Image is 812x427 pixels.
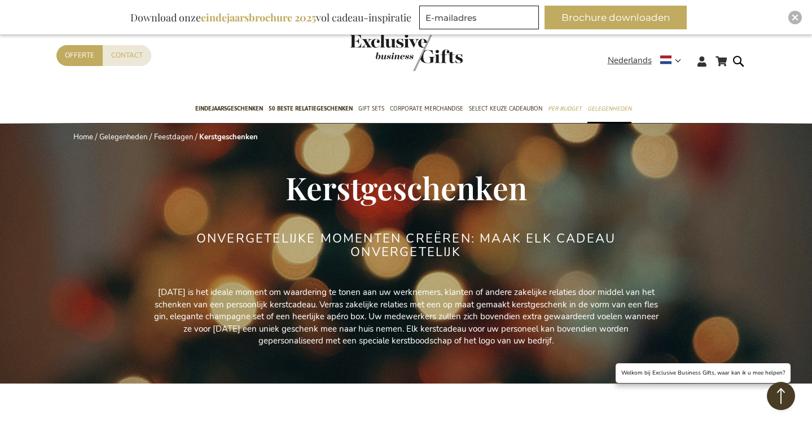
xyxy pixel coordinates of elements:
h2: ONVERGETELIJKE MOMENTEN CREËREN: MAAK ELK CADEAU ONVERGETELIJK [195,232,618,259]
a: Home [73,132,93,142]
span: Select Keuze Cadeaubon [469,103,542,115]
strong: Kerstgeschenken [199,132,258,142]
form: marketing offers and promotions [419,6,542,33]
span: Gift Sets [358,103,384,115]
p: [DATE] is het ideale moment om waardering te tonen aan uw werknemers, klanten of andere zakelijke... [152,287,660,347]
span: Gelegenheden [587,103,631,115]
a: store logo [350,34,406,71]
b: eindejaarsbrochure 2025 [201,11,316,24]
span: 50 beste relatiegeschenken [269,103,353,115]
img: Close [792,14,798,21]
button: Brochure downloaden [545,6,687,29]
span: Kerstgeschenken [286,166,527,208]
span: Eindejaarsgeschenken [195,103,263,115]
a: Feestdagen [154,132,193,142]
span: Per Budget [548,103,582,115]
a: Offerte [56,45,103,66]
span: Nederlands [608,54,652,67]
div: Close [788,11,802,24]
input: E-mailadres [419,6,539,29]
img: Exclusive Business gifts logo [350,34,463,71]
span: Corporate Merchandise [390,103,463,115]
a: Gelegenheden [99,132,147,142]
div: Download onze vol cadeau-inspiratie [125,6,416,29]
div: Nederlands [608,54,688,67]
a: Contact [103,45,151,66]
